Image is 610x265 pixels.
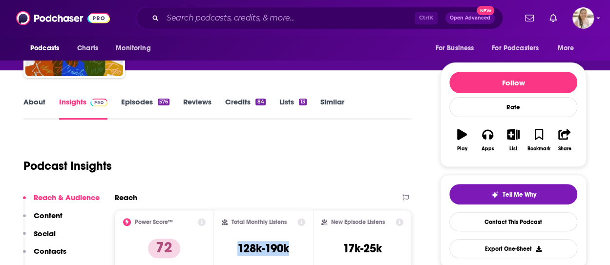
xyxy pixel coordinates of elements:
[449,239,577,258] button: Export One-Sheet
[115,193,137,202] h2: Reach
[503,191,536,199] span: Tell Me Why
[415,12,438,24] span: Ctrl K
[71,39,104,58] a: Charts
[558,146,571,152] div: Share
[475,122,500,158] button: Apps
[23,159,112,173] h1: Podcast Insights
[449,122,475,158] button: Play
[30,41,59,55] span: Podcasts
[183,97,211,120] a: Reviews
[109,39,163,58] button: open menu
[552,122,577,158] button: Share
[23,246,66,265] button: Contacts
[477,6,494,15] span: New
[163,10,415,26] input: Search podcasts, credits, & more...
[121,97,169,120] a: Episodes576
[320,97,344,120] a: Similar
[449,97,577,117] div: Rate
[225,97,265,120] a: Credits84
[23,97,45,120] a: About
[457,146,467,152] div: Play
[331,219,385,225] h2: New Episode Listens
[136,7,503,29] div: Search podcasts, credits, & more...
[148,239,180,258] p: 72
[77,41,98,55] span: Charts
[231,219,287,225] h2: Total Monthly Listens
[135,219,173,225] h2: Power Score™
[501,122,526,158] button: List
[527,146,550,152] div: Bookmark
[449,184,577,204] button: tell me why sparkleTell Me Why
[34,246,66,256] p: Contacts
[158,99,169,105] div: 576
[491,191,499,199] img: tell me why sparkle
[59,97,107,120] a: InsightsPodchaser Pro
[509,146,517,152] div: List
[34,211,63,220] p: Content
[445,12,495,24] button: Open AdvancedNew
[492,41,539,55] span: For Podcasters
[450,16,490,20] span: Open Advanced
[572,7,594,29] span: Logged in as acquavie
[16,9,110,27] img: Podchaser - Follow, Share and Rate Podcasts
[255,99,265,105] div: 84
[546,10,561,26] a: Show notifications dropdown
[116,41,150,55] span: Monitoring
[23,39,72,58] button: open menu
[90,99,107,106] img: Podchaser Pro
[526,122,551,158] button: Bookmark
[34,193,100,202] p: Reach & Audience
[34,229,56,238] p: Social
[558,41,574,55] span: More
[279,97,307,120] a: Lists13
[23,193,100,211] button: Reach & Audience
[572,7,594,29] button: Show profile menu
[449,212,577,231] a: Contact This Podcast
[572,7,594,29] img: User Profile
[551,39,587,58] button: open menu
[428,39,486,58] button: open menu
[237,241,289,256] h3: 128k-190k
[23,211,63,229] button: Content
[299,99,307,105] div: 13
[23,229,56,247] button: Social
[343,241,382,256] h3: 17k-25k
[449,72,577,93] button: Follow
[521,10,538,26] a: Show notifications dropdown
[435,41,474,55] span: For Business
[482,146,494,152] div: Apps
[485,39,553,58] button: open menu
